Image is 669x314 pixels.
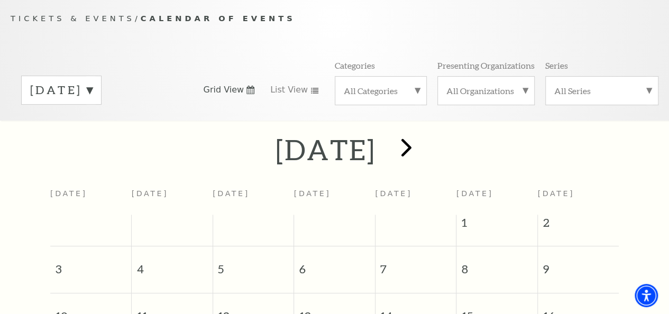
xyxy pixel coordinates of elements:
span: [DATE] [456,189,493,198]
span: [DATE] [537,189,574,198]
span: Grid View [203,84,244,96]
label: [DATE] [30,82,93,98]
th: [DATE] [213,183,294,214]
th: [DATE] [50,183,132,214]
span: 5 [213,246,294,283]
span: Tickets & Events [11,14,135,23]
th: [DATE] [294,183,375,214]
p: / [11,12,658,25]
span: 9 [538,246,619,283]
span: 4 [132,246,213,283]
span: 1 [456,215,537,236]
th: [DATE] [132,183,213,214]
p: Series [545,60,568,71]
button: next [386,131,424,168]
div: Accessibility Menu [635,284,658,307]
span: 3 [50,246,131,283]
span: 7 [375,246,456,283]
span: Calendar of Events [141,14,296,23]
h2: [DATE] [276,133,375,167]
label: All Categories [344,85,418,96]
label: All Organizations [446,85,526,96]
span: 2 [538,215,619,236]
th: [DATE] [375,183,456,214]
label: All Series [554,85,649,96]
span: 8 [456,246,537,283]
span: 6 [294,246,375,283]
p: Categories [335,60,375,71]
span: List View [270,84,308,96]
p: Presenting Organizations [437,60,535,71]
